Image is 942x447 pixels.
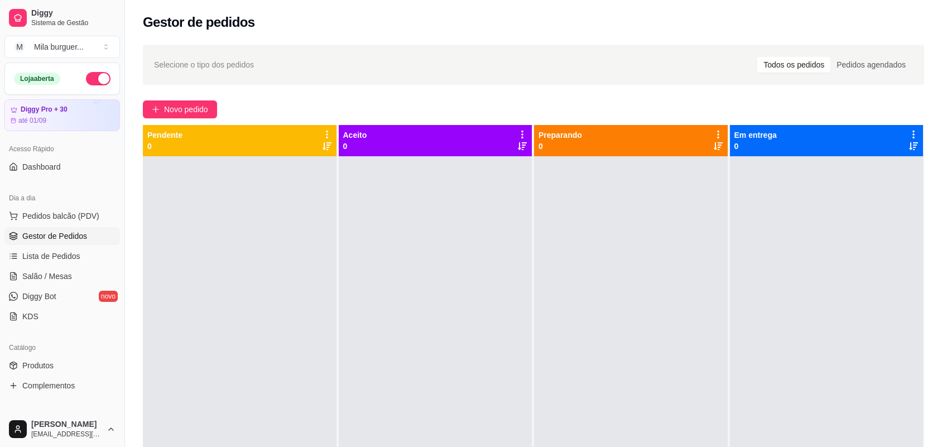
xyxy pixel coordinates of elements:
span: M [14,41,25,52]
span: Pedidos balcão (PDV) [22,210,99,222]
span: Gestor de Pedidos [22,230,87,242]
a: Dashboard [4,158,120,176]
div: Mila burguer ... [34,41,84,52]
span: [EMAIL_ADDRESS][DOMAIN_NAME] [31,430,102,439]
span: plus [152,105,160,113]
button: Pedidos balcão (PDV) [4,207,120,225]
div: Pedidos agendados [830,57,912,73]
article: até 01/09 [18,116,46,125]
div: Loja aberta [14,73,60,85]
p: Em entrega [734,129,777,141]
p: 0 [147,141,182,152]
p: Pendente [147,129,182,141]
span: Selecione o tipo dos pedidos [154,59,254,71]
span: Sistema de Gestão [31,18,116,27]
a: Salão / Mesas [4,267,120,285]
button: [PERSON_NAME][EMAIL_ADDRESS][DOMAIN_NAME] [4,416,120,443]
a: KDS [4,307,120,325]
a: Diggy Botnovo [4,287,120,305]
div: Catálogo [4,339,120,357]
p: Aceito [343,129,367,141]
span: Lista de Pedidos [22,251,80,262]
span: Salão / Mesas [22,271,72,282]
a: Produtos [4,357,120,374]
a: Lista de Pedidos [4,247,120,265]
p: Preparando [539,129,582,141]
p: 0 [539,141,582,152]
p: 0 [343,141,367,152]
a: Gestor de Pedidos [4,227,120,245]
span: Novo pedido [164,103,208,116]
a: DiggySistema de Gestão [4,4,120,31]
div: Todos os pedidos [757,57,830,73]
span: Diggy [31,8,116,18]
a: Diggy Pro + 30até 01/09 [4,99,120,131]
span: KDS [22,311,39,322]
p: 0 [734,141,777,152]
div: Dia a dia [4,189,120,207]
h2: Gestor de pedidos [143,13,255,31]
span: Produtos [22,360,54,371]
article: Diggy Pro + 30 [21,105,68,114]
span: Dashboard [22,161,61,172]
button: Novo pedido [143,100,217,118]
div: Acesso Rápido [4,140,120,158]
button: Alterar Status [86,72,110,85]
span: [PERSON_NAME] [31,420,102,430]
span: Diggy Bot [22,291,56,302]
button: Select a team [4,36,120,58]
span: Complementos [22,380,75,391]
a: Complementos [4,377,120,395]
